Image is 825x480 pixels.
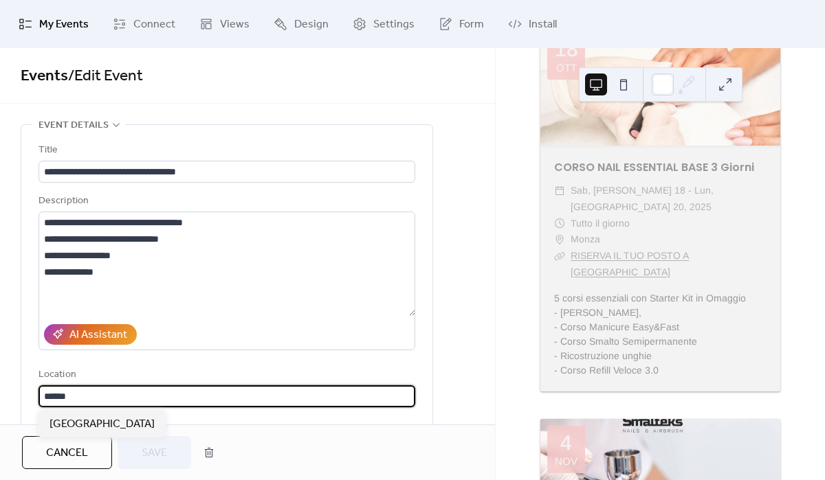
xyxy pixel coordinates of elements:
[46,445,88,461] span: Cancel
[342,5,425,43] a: Settings
[555,39,578,60] div: 18
[428,5,494,43] a: Form
[560,433,572,453] div: 4
[49,416,155,433] span: [GEOGRAPHIC_DATA]
[38,193,412,209] div: Description
[38,142,412,159] div: Title
[554,248,565,264] div: ​
[571,216,630,232] span: Tutto il giorno
[498,5,567,43] a: Install
[529,16,557,33] span: Install
[540,291,780,378] div: 5 corsi essenziali con Starter Kit in Omaggio - [PERSON_NAME], - Corso Manicure Easy&Fast - Corso...
[102,5,186,43] a: Connect
[21,61,68,91] a: Events
[8,5,99,43] a: My Events
[571,250,689,277] a: RISERVA IL TUO POSTO A [GEOGRAPHIC_DATA]
[571,183,767,216] span: sab, [PERSON_NAME] 18 - lun, [GEOGRAPHIC_DATA] 20, 2025
[554,231,565,248] div: ​
[554,183,565,199] div: ​
[220,16,250,33] span: Views
[555,456,577,466] div: nov
[459,16,484,33] span: Form
[571,231,600,248] span: Monza
[69,327,127,343] div: AI Assistant
[22,436,112,469] button: Cancel
[133,16,175,33] span: Connect
[263,5,339,43] a: Design
[556,62,577,73] div: ott
[38,367,412,383] div: Location
[554,216,565,232] div: ​
[39,16,89,33] span: My Events
[68,61,143,91] span: / Edit Event
[44,324,137,345] button: AI Assistant
[294,16,329,33] span: Design
[38,117,109,134] span: Event details
[189,5,260,43] a: Views
[373,16,415,33] span: Settings
[554,159,754,175] a: CORSO NAIL ESSENTIAL BASE 3 Giorni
